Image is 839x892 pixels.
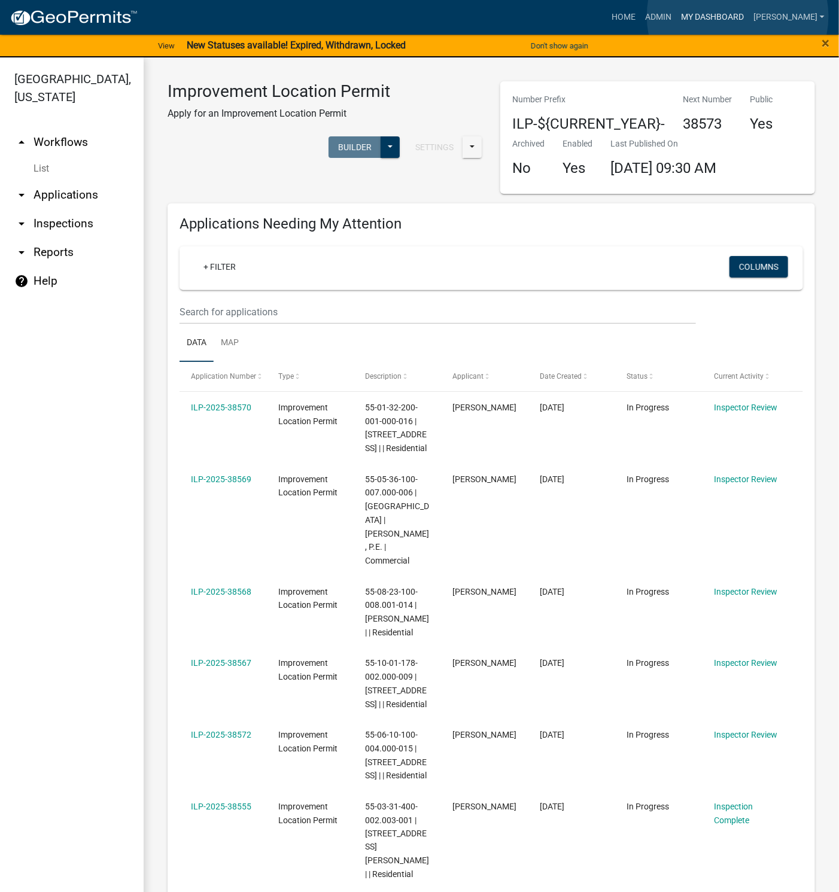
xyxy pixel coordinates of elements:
span: Randy dickman [452,587,516,596]
h4: ILP-${CURRENT_YEAR}- [512,115,665,133]
button: Builder [329,136,381,158]
h3: Improvement Location Permit [168,81,390,102]
strong: New Statuses available! Expired, Withdrawn, Locked [187,39,406,51]
h4: 38573 [683,115,732,133]
button: Don't show again [526,36,593,56]
datatable-header-cell: Applicant [441,362,528,391]
span: In Progress [627,587,670,596]
datatable-header-cell: Current Activity [703,362,790,391]
a: + Filter [194,256,245,278]
span: Improvement Location Permit [278,474,338,498]
input: Search for applications [180,300,696,324]
a: Inspector Review [714,658,777,668]
datatable-header-cell: Description [354,362,441,391]
datatable-header-cell: Type [267,362,354,391]
a: ILP-2025-38572 [191,730,251,739]
a: Inspection Complete [714,802,753,825]
datatable-header-cell: Status [616,362,703,391]
p: Number Prefix [512,93,665,106]
a: Inspector Review [714,587,777,596]
span: Joe Viewegh [452,730,516,739]
button: Settings [406,136,463,158]
i: arrow_drop_down [14,188,29,202]
i: arrow_drop_down [14,217,29,231]
h4: Yes [563,160,592,177]
span: Brad Robertson [452,474,516,484]
a: Map [214,324,246,363]
span: In Progress [627,802,670,811]
span: In Progress [627,730,670,739]
span: 08/18/2025 [540,587,564,596]
span: 55-01-32-200-001-000-016 | 192 Echo Lake East Drive | | Residential [366,403,427,453]
span: Improvement Location Permit [278,802,338,825]
a: View [153,36,180,56]
span: Date Created [540,372,582,380]
span: × [822,35,830,51]
span: In Progress [627,474,670,484]
a: ILP-2025-38567 [191,658,251,668]
span: 08/11/2025 [540,802,564,811]
span: 08/15/2025 [540,730,564,739]
p: Public [750,93,773,106]
span: 08/19/2025 [540,474,564,484]
datatable-header-cell: Date Created [528,362,616,391]
span: 55-10-01-178-002.000-009 | 5745 PARADISE DR | | Residential [366,658,427,708]
datatable-header-cell: Application Number [180,362,267,391]
span: Improvement Location Permit [278,658,338,681]
a: Inspector Review [714,730,777,739]
p: Next Number [683,93,732,106]
h4: Yes [750,115,773,133]
h4: Applications Needing My Attention [180,215,803,233]
i: arrow_drop_up [14,135,29,150]
span: In Progress [627,403,670,412]
p: Last Published On [610,138,716,150]
p: Enabled [563,138,592,150]
a: Data [180,324,214,363]
span: Description [366,372,402,380]
a: [PERSON_NAME] [749,6,829,29]
a: ILP-2025-38555 [191,802,251,811]
a: Admin [640,6,676,29]
a: Inspector Review [714,403,777,412]
span: [DATE] 09:30 AM [610,160,716,176]
p: Archived [512,138,545,150]
h4: No [512,160,545,177]
a: Inspector Review [714,474,777,484]
i: help [14,274,29,288]
span: Type [278,372,294,380]
a: My Dashboard [676,6,749,29]
span: Improvement Location Permit [278,730,338,753]
span: 08/19/2025 [540,403,564,412]
button: Close [822,36,830,50]
span: 55-03-31-400-002.003-001 | 6158 N RHODES RD | | Residential [366,802,430,879]
span: Current Activity [714,372,764,380]
span: 08/18/2025 [540,658,564,668]
span: Matthew LedBetter [452,658,516,668]
span: robert lewis [452,802,516,811]
span: 55-05-36-100-007.000-006 | N TIDEWATER RD | Brad Robertson, P.E. | Commercial [366,474,430,566]
a: Home [607,6,640,29]
p: Apply for an Improvement Location Permit [168,106,390,121]
a: ILP-2025-38569 [191,474,251,484]
a: ILP-2025-38570 [191,403,251,412]
span: Status [627,372,648,380]
a: ILP-2025-38568 [191,587,251,596]
span: 55-06-10-100-004.000-015 | 6741 E SPRING LAKE RD | | Residential [366,730,427,780]
span: 55-08-23-100-008.001-014 | BALLINGER RD | | Residential [366,587,430,637]
span: Applicant [452,372,484,380]
span: Improvement Location Permit [278,403,338,426]
button: Columns [729,256,788,278]
span: Improvement Location Permit [278,587,338,610]
span: Application Number [191,372,256,380]
span: In Progress [627,658,670,668]
i: arrow_drop_down [14,245,29,260]
span: CINDY KINGERY [452,403,516,412]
